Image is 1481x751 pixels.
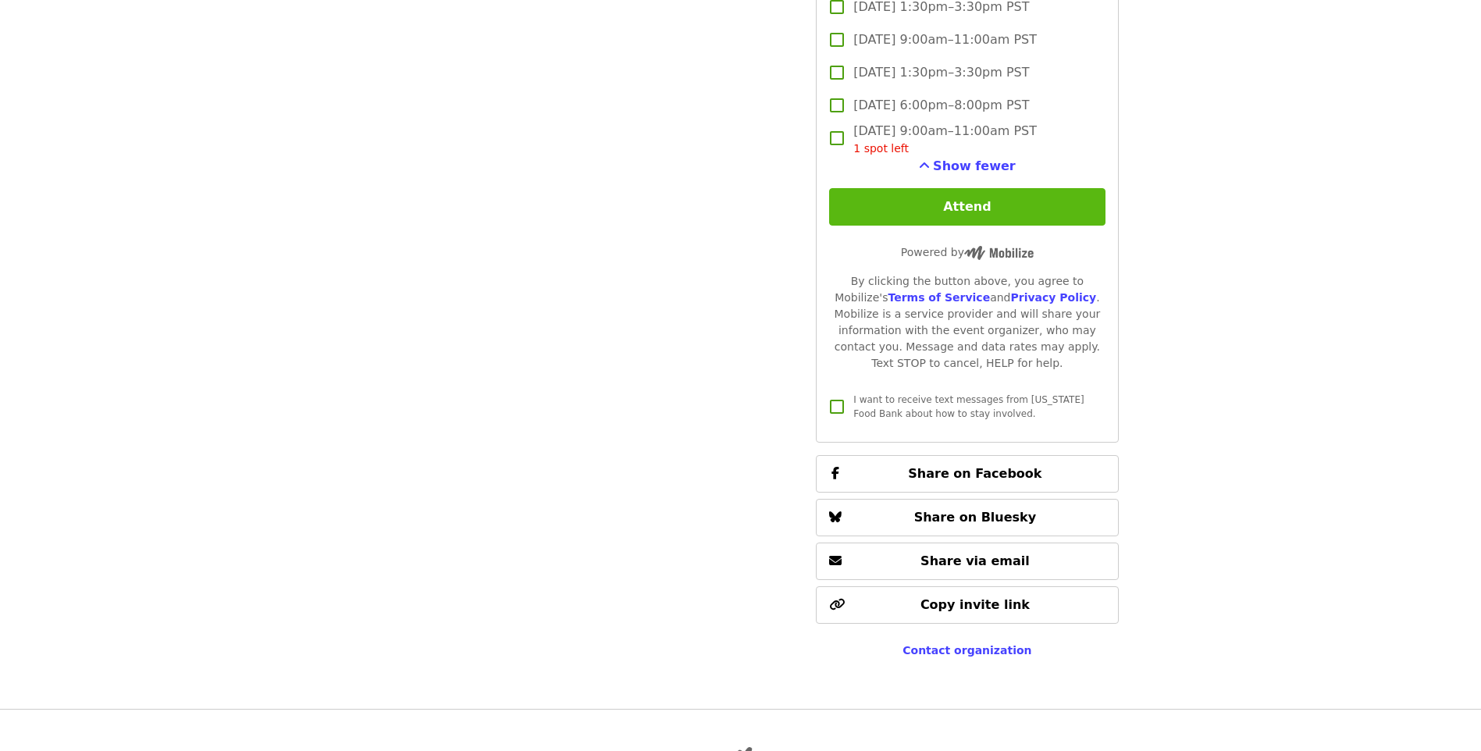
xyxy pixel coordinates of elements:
[920,553,1030,568] span: Share via email
[816,586,1118,624] button: Copy invite link
[919,157,1016,176] button: See more timeslots
[853,96,1029,115] span: [DATE] 6:00pm–8:00pm PST
[914,510,1037,525] span: Share on Bluesky
[829,273,1105,372] div: By clicking the button above, you agree to Mobilize's and . Mobilize is a service provider and wi...
[853,142,909,155] span: 1 spot left
[901,246,1034,258] span: Powered by
[853,394,1084,419] span: I want to receive text messages from [US_STATE] Food Bank about how to stay involved.
[853,63,1029,82] span: [DATE] 1:30pm–3:30pm PST
[964,246,1034,260] img: Powered by Mobilize
[933,158,1016,173] span: Show fewer
[853,122,1037,157] span: [DATE] 9:00am–11:00am PST
[908,466,1041,481] span: Share on Facebook
[816,499,1118,536] button: Share on Bluesky
[902,644,1031,657] a: Contact organization
[888,291,990,304] a: Terms of Service
[816,455,1118,493] button: Share on Facebook
[1010,291,1096,304] a: Privacy Policy
[853,30,1037,49] span: [DATE] 9:00am–11:00am PST
[920,597,1030,612] span: Copy invite link
[816,543,1118,580] button: Share via email
[829,188,1105,226] button: Attend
